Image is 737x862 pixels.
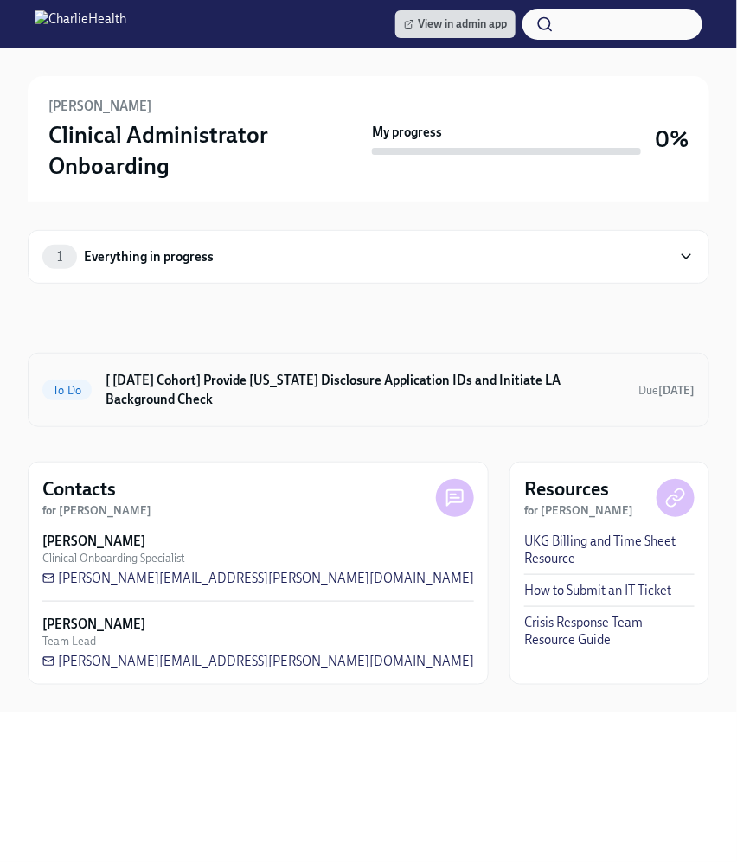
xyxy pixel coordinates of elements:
[42,616,145,633] strong: [PERSON_NAME]
[655,124,689,155] h3: 0%
[42,653,474,670] a: [PERSON_NAME][EMAIL_ADDRESS][PERSON_NAME][DOMAIN_NAME]
[42,384,92,397] span: To Do
[42,570,474,587] a: [PERSON_NAME][EMAIL_ADDRESS][PERSON_NAME][DOMAIN_NAME]
[47,251,73,264] span: 1
[404,16,507,33] span: View in admin app
[42,476,116,502] h4: Contacts
[524,476,609,502] h4: Resources
[524,614,695,648] a: Crisis Response Team Resource Guide
[84,247,214,266] div: Everything in progress
[658,384,695,397] strong: [DATE]
[35,10,126,38] img: CharlieHealth
[28,318,104,339] div: In progress
[106,371,625,409] h6: [ [DATE] Cohort] Provide [US_STATE] Disclosure Application IDs and Initiate LA Background Check
[42,367,695,412] a: To Do[ [DATE] Cohort] Provide [US_STATE] Disclosure Application IDs and Initiate LA Background Ch...
[638,384,695,397] span: Due
[638,382,695,399] span: September 4th, 2025 10:00
[42,550,184,566] span: Clinical Onboarding Specialist
[42,504,151,517] strong: for [PERSON_NAME]
[524,533,695,567] a: UKG Billing and Time Sheet Resource
[48,97,151,116] h6: [PERSON_NAME]
[42,633,96,649] span: Team Lead
[524,582,671,599] a: How to Submit an IT Ticket
[372,124,442,141] strong: My progress
[524,504,633,517] strong: for [PERSON_NAME]
[42,533,145,550] strong: [PERSON_NAME]
[395,10,516,38] a: View in admin app
[48,119,365,182] h3: Clinical Administrator Onboarding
